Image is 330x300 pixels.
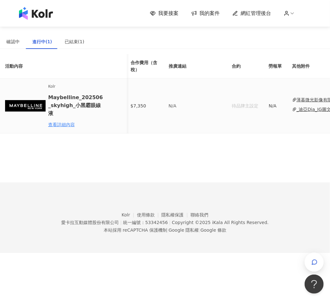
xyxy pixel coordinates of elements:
a: Kolr [122,212,137,217]
a: Google 隱私權 [169,228,199,233]
div: 愛卡拉互動媒體股份有限公司 [61,220,119,225]
a: 隱私權保護 [162,212,191,217]
div: 確認中 [6,38,20,45]
iframe: Help Scout Beacon - Open [305,275,324,294]
span: | [199,228,201,233]
th: 推廣連結 [164,54,227,78]
a: iKala [212,220,223,225]
div: 已結束(1) [65,38,84,45]
span: | [169,220,171,225]
td: N/A [264,78,287,133]
a: 我的案件 [191,10,220,17]
a: 使用條款 [137,212,162,217]
th: 合作費用（含稅） [126,54,164,78]
img: logo [19,7,53,20]
div: 查看詳細內容 [48,121,104,128]
span: 我的案件 [199,10,220,17]
a: 聯絡我們 [191,212,208,217]
p: N/A [169,102,222,109]
a: 我要接案 [150,10,178,17]
span: 本站採用 reCAPTCHA 保護機制 [104,226,226,234]
span: | [120,220,122,225]
span: Kolr [48,84,104,90]
a: 網紅管理後台 [232,10,271,17]
div: 待品牌主設定 [232,102,259,109]
a: Google 條款 [200,228,226,233]
img: Maybelline [5,85,46,126]
span: paper-clip [292,98,297,102]
span: 網紅管理後台 [241,10,271,17]
span: paper-clip [292,107,297,112]
th: 勞報單 [264,54,287,78]
div: 統一編號：53342456 [123,220,168,225]
span: | [167,228,169,233]
div: Copyright © 2025 All Rights Reserved. [172,220,269,225]
span: 我要接案 [158,10,178,17]
th: 合約 [227,54,264,78]
h6: Maybelline_202506_skyhigh_小黑霸眼線液 [48,93,104,117]
td: $7,350 [126,78,164,133]
div: 進行中(1) [32,38,52,45]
